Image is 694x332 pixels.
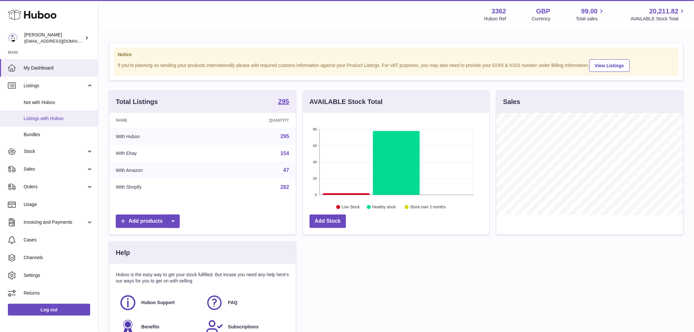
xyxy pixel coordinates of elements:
span: Settings [24,272,93,279]
td: With Shopify [109,179,211,196]
h3: Total Listings [116,97,158,106]
a: Add products [116,215,180,228]
text: 0 [315,193,317,197]
div: [PERSON_NAME] [24,32,83,44]
span: Returns [24,290,93,296]
span: Listings [24,83,86,89]
strong: 3362 [492,7,506,16]
a: 295 [278,98,289,106]
div: Currency [532,16,551,22]
a: FAQ [206,294,286,312]
span: FAQ [228,300,237,306]
span: Sales [24,166,86,172]
span: Channels [24,255,93,261]
text: Stock over 2 months [410,205,446,210]
div: Huboo Ref [484,16,506,22]
a: Huboo Support [119,294,199,312]
text: 60 [313,144,317,148]
span: Not with Huboo [24,99,93,106]
h3: Sales [503,97,520,106]
th: Name [109,113,211,128]
td: With Ebay [109,145,211,162]
a: 295 [280,134,289,139]
span: My Dashboard [24,65,93,71]
span: Usage [24,201,93,208]
span: Listings with Huboo [24,115,93,122]
a: 99.00 Total sales [576,7,605,22]
text: 80 [313,127,317,131]
a: Log out [8,304,90,316]
span: [EMAIL_ADDRESS][DOMAIN_NAME] [24,38,96,44]
span: Bundles [24,132,93,138]
text: 40 [313,160,317,164]
a: Add Stock [310,215,346,228]
span: Stock [24,148,86,155]
span: Invoicing and Payments [24,219,86,225]
div: If you're planning on sending your products internationally please add required customs informati... [118,58,675,72]
span: Benefits [141,324,159,330]
a: 282 [280,184,289,190]
strong: GBP [536,7,550,16]
span: AVAILABLE Stock Total [631,16,686,22]
span: Subscriptions [228,324,258,330]
strong: 295 [278,98,289,105]
h3: AVAILABLE Stock Total [310,97,383,106]
th: Quantity [211,113,296,128]
a: 47 [283,167,289,173]
strong: Notice [118,52,675,58]
td: With Amazon [109,162,211,179]
a: 154 [280,151,289,156]
span: 20,211.82 [649,7,679,16]
a: View Listings [589,59,630,72]
a: 20,211.82 AVAILABLE Stock Total [631,7,686,22]
span: Total sales [576,16,605,22]
img: internalAdmin-3362@internal.huboo.com [8,33,18,43]
text: Low Stock [342,205,360,210]
span: Huboo Support [141,300,175,306]
span: Orders [24,184,86,190]
text: Healthy stock [372,205,396,210]
p: Huboo is the easy way to get your stock fulfilled. But incase you need any help here's our ways f... [116,272,289,284]
h3: Help [116,248,130,257]
td: With Huboo [109,128,211,145]
span: 99.00 [581,7,598,16]
text: 20 [313,176,317,180]
span: Cases [24,237,93,243]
